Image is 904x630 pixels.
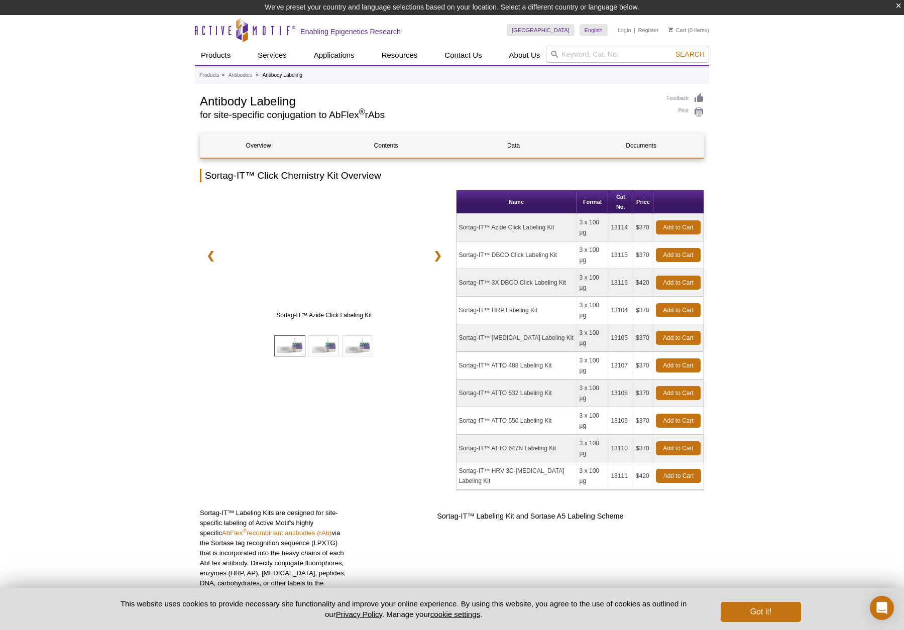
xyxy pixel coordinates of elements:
[666,106,704,117] a: Print
[546,46,709,63] input: Keyword, Cat. No.
[668,27,686,34] a: Cart
[577,435,609,462] td: 3 x 100 µg
[656,386,701,400] a: Add to Cart
[457,435,577,462] td: Sortag-IT™ ATTO 647N Labeling Kit
[263,72,303,78] li: Antibody Labeling
[577,214,609,241] td: 3 x 100 µg
[222,529,331,537] a: AbFlex®recombinant antibodies (rAb)
[577,324,609,352] td: 3 x 100 µg
[633,269,653,297] td: $420
[618,27,631,34] a: Login
[577,297,609,324] td: 3 x 100 µg
[870,596,894,620] div: Open Intercom Messenger
[200,110,656,119] h2: for site-specific conjugation to AbFlex rAbs
[438,46,488,65] a: Contact Us
[633,435,653,462] td: $370
[638,27,658,34] a: Register
[577,269,609,297] td: 3 x 100 µg
[300,27,401,36] h2: Enabling Epigenetics Research
[457,352,577,380] td: Sortag-IT™ ATTO 488 Labeling Kit
[457,324,577,352] td: Sortag-IT™ [MEDICAL_DATA] Labeling Kit
[608,241,633,269] td: 13115
[633,352,653,380] td: $370
[577,380,609,407] td: 3 x 100 µg
[577,352,609,380] td: 3 x 100 µg
[376,46,424,65] a: Resources
[577,407,609,435] td: 3 x 100 µg
[200,169,704,182] h2: Sortag-IT™ Click Chemistry Kit Overview
[200,93,656,108] h1: Antibody Labeling
[633,190,653,214] th: Price
[427,244,448,267] a: ❯
[608,214,633,241] td: 13114
[656,414,701,428] a: Add to Cart
[608,462,633,490] td: 13111
[656,248,701,262] a: Add to Cart
[656,469,701,483] a: Add to Cart
[336,610,382,618] a: Privacy Policy
[577,190,609,214] th: Format
[256,72,259,78] li: »
[633,324,653,352] td: $370
[252,46,293,65] a: Services
[656,276,701,290] a: Add to Cart
[457,297,577,324] td: Sortag-IT™ HRP Labeling Kit
[577,241,609,269] td: 3 x 100 µg
[457,190,577,214] th: Name
[633,241,653,269] td: $370
[457,214,577,241] td: Sortag-IT™ Azide Click Labeling Kit
[200,508,349,618] p: Sortag-IT™ Labeling Kits are designed for site-specific labeling of Active Motif's highly specifi...
[308,46,361,65] a: Applications
[633,462,653,490] td: $420
[580,24,608,36] a: English
[608,380,633,407] td: 13108
[608,324,633,352] td: 13105
[507,24,575,36] a: [GEOGRAPHIC_DATA]
[200,134,316,158] a: Overview
[103,598,704,619] p: This website uses cookies to provide necessary site functionality and improve your online experie...
[457,241,577,269] td: Sortag-IT™ DBCO Click Labeling Kit
[633,297,653,324] td: $370
[633,380,653,407] td: $370
[199,71,219,80] a: Products
[608,190,633,214] th: Cat No.
[430,610,480,618] button: cookie settings
[634,24,635,36] li: |
[357,510,704,522] h3: Sortag-IT™ Labeling Kit and Sortase A5 Labeling Scheme
[633,407,653,435] td: $370
[577,462,609,490] td: 3 x 100 µg
[608,407,633,435] td: 13109
[195,46,237,65] a: Products
[503,46,546,65] a: About Us
[668,27,673,32] img: Your Cart
[328,134,444,158] a: Contents
[608,435,633,462] td: 13110
[668,24,709,36] li: (0 items)
[656,331,701,345] a: Add to Cart
[656,220,701,234] a: Add to Cart
[457,462,577,490] td: Sortag-IT™ HRV 3C-[MEDICAL_DATA] Labeling Kit
[583,134,699,158] a: Documents
[229,71,252,80] a: Antibodies
[656,303,701,317] a: Add to Cart
[359,107,365,116] sup: ®
[672,50,708,59] button: Search
[721,602,801,622] button: Got it!
[608,269,633,297] td: 13116
[633,214,653,241] td: $370
[243,528,247,534] sup: ®
[457,407,577,435] td: Sortag-IT™ ATTO 550 Labeling Kit
[224,310,423,320] span: Sortag-IT™ Azide Click Labeling Kit
[200,244,221,267] a: ❮
[456,134,572,158] a: Data
[656,358,701,372] a: Add to Cart
[608,297,633,324] td: 13104
[675,50,705,58] span: Search
[666,93,704,104] a: Feedback
[457,380,577,407] td: Sortag-IT™ ATTO 532 Labeling Kit
[656,441,701,455] a: Add to Cart
[221,72,224,78] li: »
[608,352,633,380] td: 13107
[457,269,577,297] td: Sortag-IT™ 3X DBCO Click Labeling Kit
